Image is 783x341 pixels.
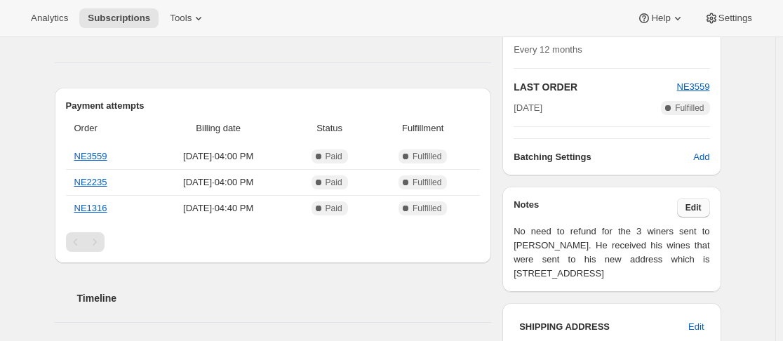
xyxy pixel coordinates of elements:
[293,121,366,135] span: Status
[326,151,342,162] span: Paid
[74,203,107,213] a: NE1316
[152,149,285,163] span: [DATE] · 04:00 PM
[31,13,68,24] span: Analytics
[170,13,192,24] span: Tools
[514,80,676,94] h2: LAST ORDER
[693,150,709,164] span: Add
[88,13,150,24] span: Subscriptions
[74,151,107,161] a: NE3559
[519,320,688,334] h3: SHIPPING ADDRESS
[79,8,159,28] button: Subscriptions
[651,13,670,24] span: Help
[77,291,492,305] h2: Timeline
[152,201,285,215] span: [DATE] · 04:40 PM
[514,44,582,55] span: Every 12 months
[161,8,214,28] button: Tools
[685,146,718,168] button: Add
[413,151,441,162] span: Fulfilled
[152,175,285,189] span: [DATE] · 04:00 PM
[66,113,148,144] th: Order
[413,177,441,188] span: Fulfilled
[514,198,677,218] h3: Notes
[514,225,709,281] span: No need to refund for the 3 winers sent to [PERSON_NAME]. He received his wines that were sent to...
[413,203,441,214] span: Fulfilled
[66,232,481,252] nav: Pagination
[675,102,704,114] span: Fulfilled
[677,198,710,218] button: Edit
[680,316,712,338] button: Edit
[629,8,692,28] button: Help
[514,101,542,115] span: [DATE]
[696,8,761,28] button: Settings
[152,121,285,135] span: Billing date
[326,203,342,214] span: Paid
[22,8,76,28] button: Analytics
[74,177,107,187] a: NE2235
[514,150,693,164] h6: Batching Settings
[66,99,481,113] h2: Payment attempts
[677,80,710,94] button: NE3559
[326,177,342,188] span: Paid
[718,13,752,24] span: Settings
[685,202,702,213] span: Edit
[688,320,704,334] span: Edit
[374,121,471,135] span: Fulfillment
[677,81,710,92] a: NE3559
